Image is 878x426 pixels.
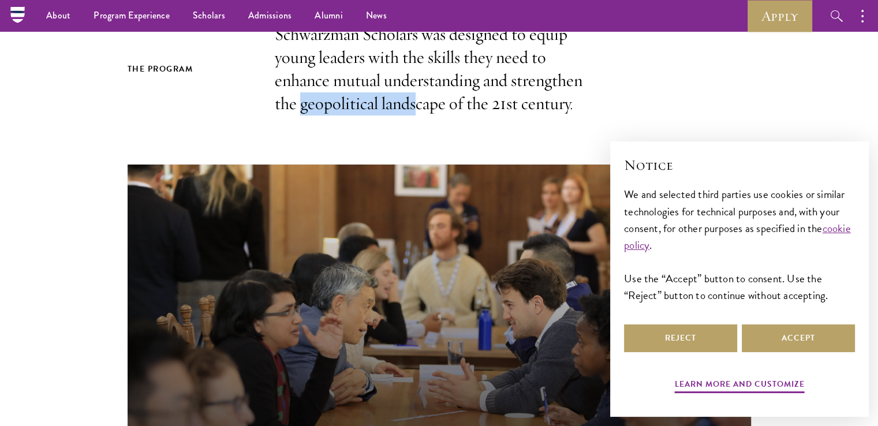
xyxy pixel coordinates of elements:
h2: Notice [624,155,855,175]
button: Accept [742,324,855,352]
a: cookie policy [624,220,851,253]
p: Schwarzman Scholars was designed to equip young leaders with the skills they need to enhance mutu... [275,23,604,115]
button: Reject [624,324,737,352]
h2: The Program [128,62,252,76]
div: We and selected third parties use cookies or similar technologies for technical purposes and, wit... [624,186,855,303]
button: Learn more and customize [675,377,805,395]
